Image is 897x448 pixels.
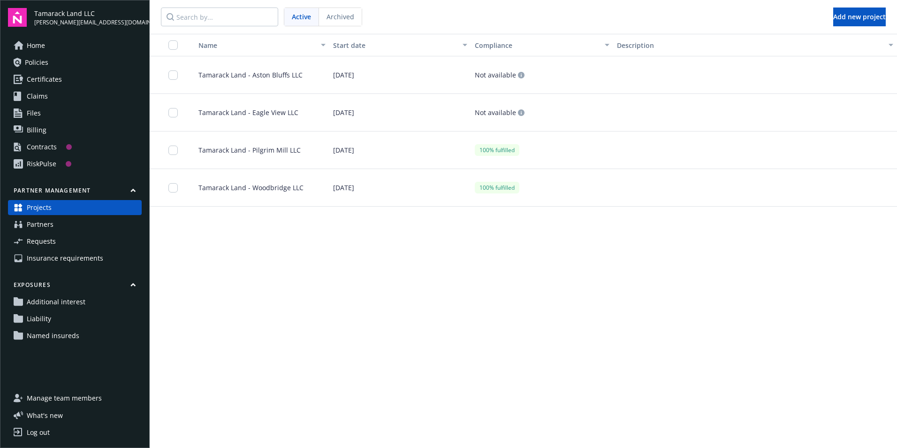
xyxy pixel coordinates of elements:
a: Claims [8,89,142,104]
span: Active [292,12,311,22]
button: Start date [329,34,471,56]
a: RiskPulse [8,156,142,171]
input: Select all [168,40,178,50]
span: Policies [25,55,48,70]
div: Description [617,40,883,50]
span: What ' s new [27,410,63,420]
span: Tamarack Land LLC [34,8,142,18]
button: Partner management [8,186,142,198]
span: [DATE] [333,70,354,80]
span: Tamarack Land - Eagle View LLC [191,108,298,117]
button: Exposures [8,281,142,293]
a: Manage team members [8,391,142,406]
div: Compliance [475,40,599,50]
a: Files [8,106,142,121]
img: navigator-logo.svg [8,8,27,27]
input: Toggle Row Selected [168,70,178,80]
a: Liability [8,311,142,326]
span: Add new project [833,12,886,21]
span: [DATE] [333,183,354,193]
span: Tamarack Land - Aston Bluffs LLC [191,70,303,80]
span: Requests [27,234,56,249]
div: Toggle SortBy [191,40,315,50]
span: Tamarack Land - Woodbridge LLC [191,183,304,193]
div: Start date [333,40,457,50]
span: [PERSON_NAME][EMAIL_ADDRESS][DOMAIN_NAME] [34,18,142,27]
a: Policies [8,55,142,70]
div: 100% fulfilled [475,182,519,193]
a: Home [8,38,142,53]
span: Liability [27,311,51,326]
a: Named insureds [8,328,142,343]
span: Additional interest [27,294,85,309]
span: Insurance requirements [27,251,103,266]
button: Description [613,34,897,56]
span: [DATE] [333,108,354,117]
a: Insurance requirements [8,251,142,266]
span: Named insureds [27,328,79,343]
a: Contracts [8,139,142,154]
span: Billing [27,123,46,138]
div: RiskPulse [27,156,56,171]
span: Home [27,38,45,53]
div: Contracts [27,139,57,154]
span: Archived [327,12,354,22]
div: Name [191,40,315,50]
a: Requests [8,234,142,249]
a: Billing [8,123,142,138]
button: What's new [8,410,78,420]
a: Additional interest [8,294,142,309]
input: Toggle Row Selected [168,183,178,193]
span: [DATE] [333,145,354,155]
button: Tamarack Land LLC[PERSON_NAME][EMAIL_ADDRESS][DOMAIN_NAME] [34,8,142,27]
span: Partners [27,217,53,232]
span: Projects [27,200,52,215]
input: Toggle Row Selected [168,146,178,155]
div: Not available [475,109,525,116]
a: Projects [8,200,142,215]
span: Tamarack Land - Pilgrim Mill LLC [191,145,301,155]
div: 100% fulfilled [475,144,519,156]
div: Not available [475,72,525,78]
button: Add new project [833,8,886,26]
a: Certificates [8,72,142,87]
input: Toggle Row Selected [168,108,178,117]
span: Claims [27,89,48,104]
button: Compliance [471,34,613,56]
span: Certificates [27,72,62,87]
a: Partners [8,217,142,232]
span: Files [27,106,41,121]
span: Manage team members [27,391,102,406]
input: Search by... [161,8,278,26]
div: Log out [27,425,50,440]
